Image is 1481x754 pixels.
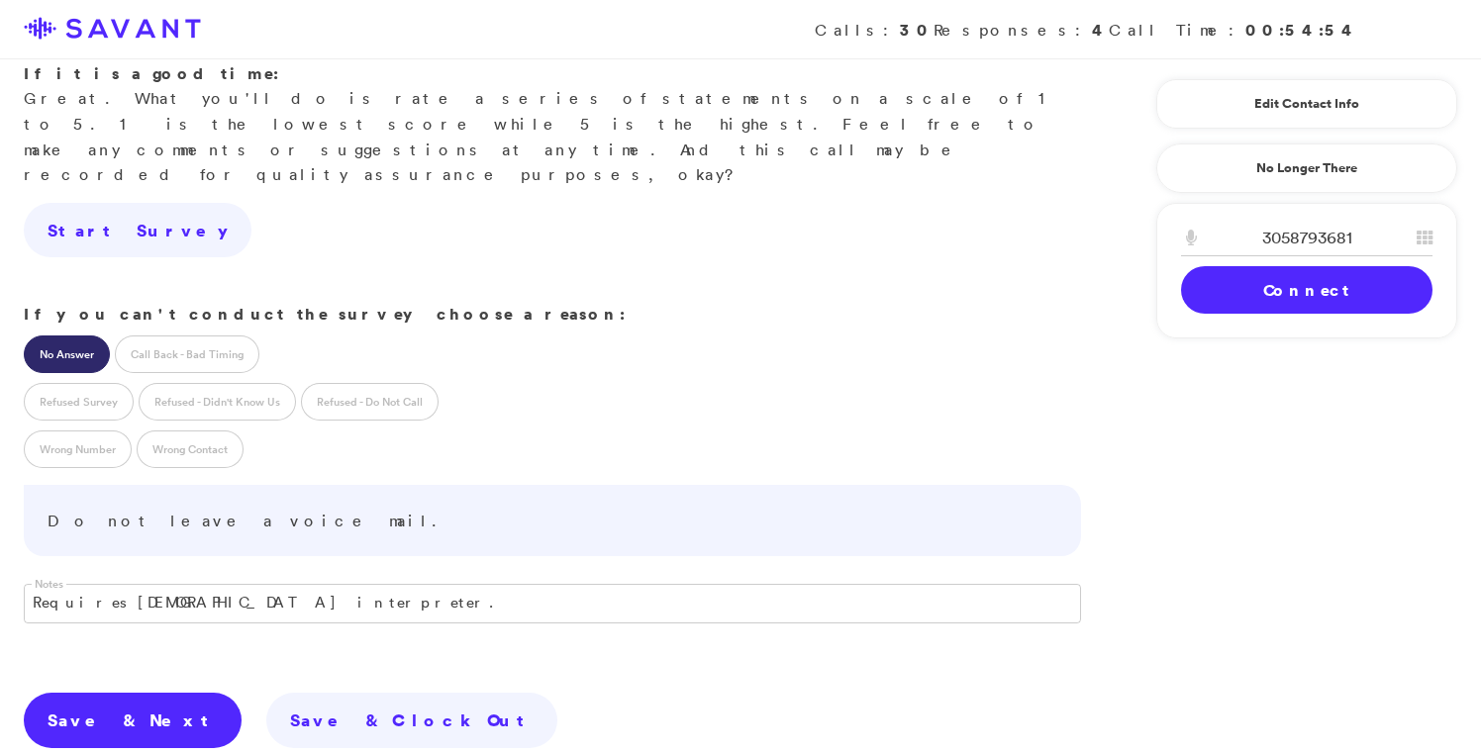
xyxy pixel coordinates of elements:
strong: 4 [1092,19,1109,41]
a: Save & Clock Out [266,693,557,748]
label: Wrong Contact [137,430,244,468]
a: Start Survey [24,203,251,258]
a: Connect [1181,266,1432,314]
p: Great. What you'll do is rate a series of statements on a scale of 1 to 5. 1 is the lowest score ... [24,61,1081,188]
label: No Answer [24,335,110,373]
a: No Longer There [1156,143,1457,193]
strong: 30 [900,19,934,41]
strong: 00:54:54 [1245,19,1358,41]
strong: If it is a good time: [24,62,279,84]
a: Save & Next [24,693,242,748]
label: Refused - Do Not Call [301,383,439,421]
a: Edit Contact Info [1181,88,1432,120]
strong: If you can't conduct the survey choose a reason: [24,303,626,325]
p: Do not leave a voice mail. [48,509,1057,534]
label: Refused Survey [24,383,134,421]
label: Call Back - Bad Timing [115,335,259,373]
label: Refused - Didn't Know Us [139,383,296,421]
label: Wrong Number [24,430,132,468]
label: Notes [32,577,66,592]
